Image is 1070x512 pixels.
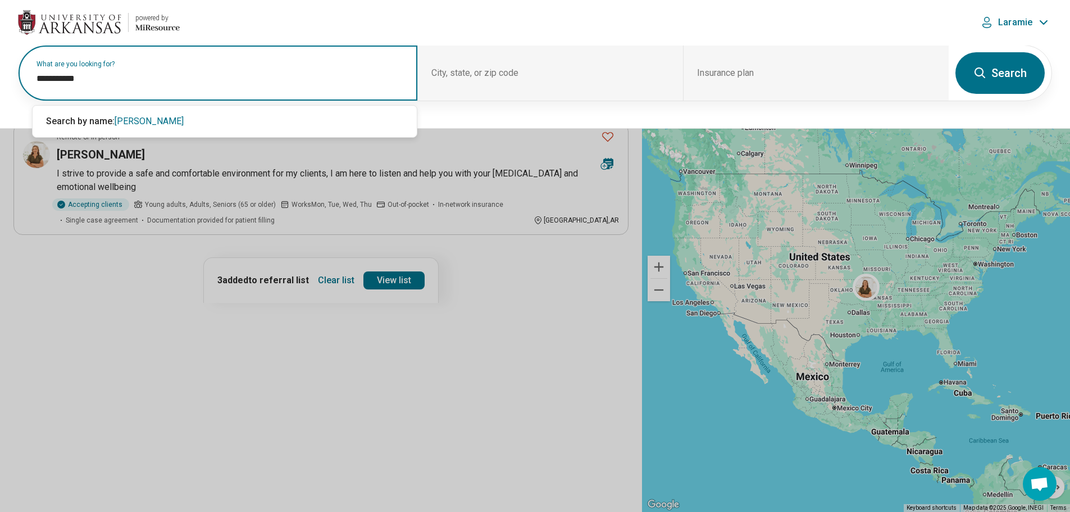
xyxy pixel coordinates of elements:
button: Search [955,52,1045,94]
div: Open chat [1023,467,1057,501]
span: Search by name: [46,116,115,126]
p: Laramie [998,17,1032,28]
span: [PERSON_NAME] [115,116,184,126]
div: Suggestions [33,106,417,137]
div: powered by [135,13,180,23]
img: University of Arkansas [18,9,121,36]
label: What are you looking for? [37,61,404,67]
